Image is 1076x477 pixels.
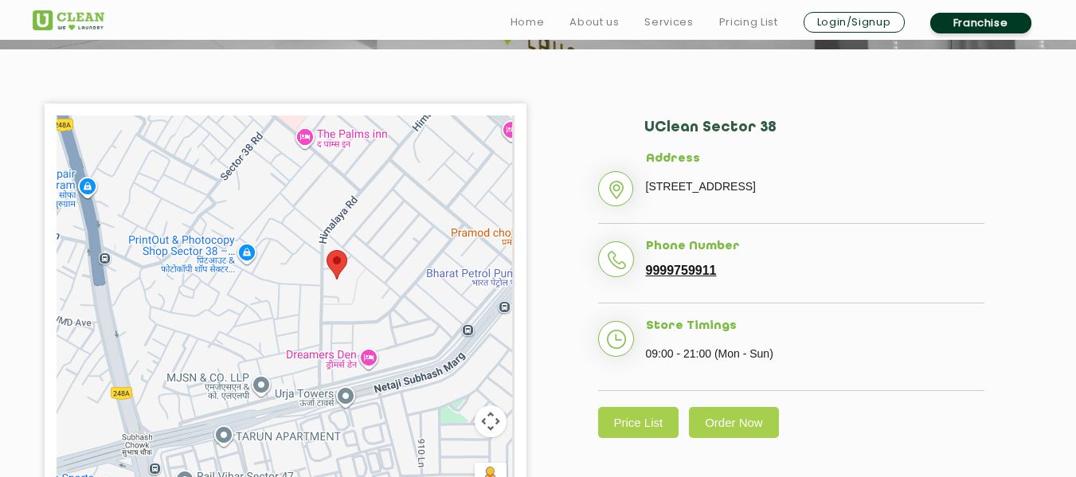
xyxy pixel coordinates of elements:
p: [STREET_ADDRESS] [646,174,984,198]
a: Franchise [930,13,1031,33]
a: Order Now [689,407,779,438]
h2: UClean Sector 38 [644,119,984,152]
h5: Address [646,152,984,166]
button: Map camera controls [475,405,507,437]
a: Login/Signup [804,12,905,33]
a: Services [644,13,693,32]
h5: Store Timings [646,319,984,334]
a: Pricing List [719,13,778,32]
p: 09:00 - 21:00 (Mon - Sun) [646,342,984,366]
a: Home [511,13,545,32]
a: About us [569,13,619,32]
h5: Phone Number [646,240,984,254]
img: UClean Laundry and Dry Cleaning [33,10,104,30]
a: Price List [598,407,679,438]
a: 9999759911 [646,264,717,278]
